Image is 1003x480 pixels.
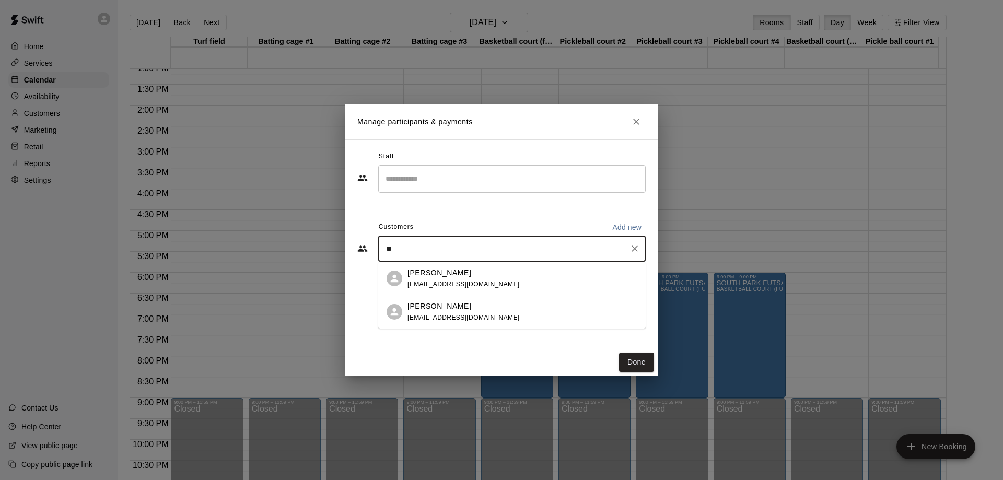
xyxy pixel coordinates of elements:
[379,148,394,165] span: Staff
[608,219,646,236] button: Add new
[378,165,646,193] div: Search staff
[357,116,473,127] p: Manage participants & payments
[407,267,471,278] p: [PERSON_NAME]
[378,236,646,262] div: Start typing to search customers...
[379,219,414,236] span: Customers
[407,301,471,312] p: [PERSON_NAME]
[407,314,520,321] span: [EMAIL_ADDRESS][DOMAIN_NAME]
[357,243,368,254] svg: Customers
[627,241,642,256] button: Clear
[407,280,520,288] span: [EMAIL_ADDRESS][DOMAIN_NAME]
[387,271,402,286] div: Sophie Parker
[612,222,642,232] p: Add new
[387,304,402,320] div: Hudson Parker
[627,112,646,131] button: Close
[357,173,368,183] svg: Staff
[619,353,654,372] button: Done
